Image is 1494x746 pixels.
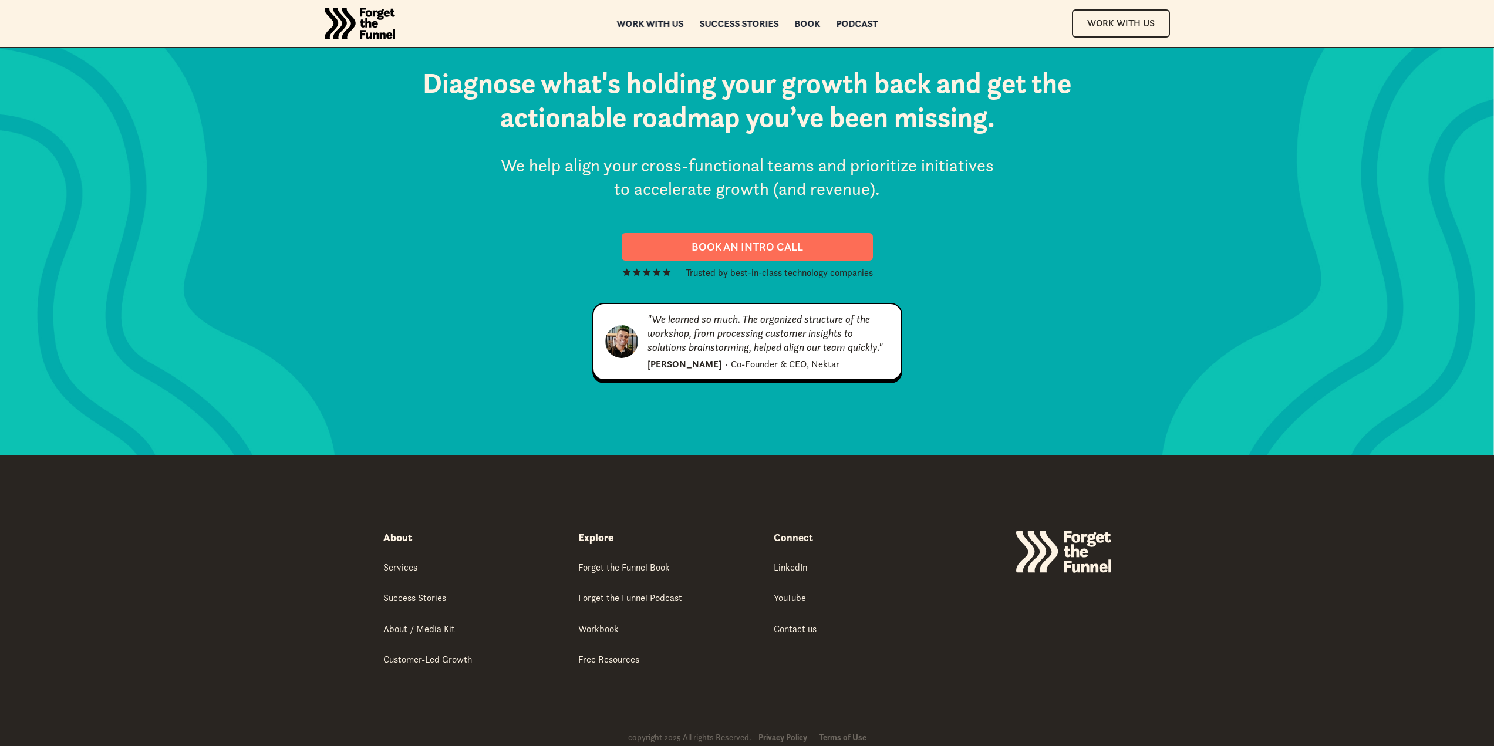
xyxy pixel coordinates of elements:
h2: Diagnose what's holding your growth back and get the actionable roadmap you’ve been missing. [383,66,1111,134]
strong: Connect [774,531,813,544]
div: copyright 2025 All rights Reserved. [628,732,751,743]
div: Book an intro call [636,240,859,254]
a: Book an intro call [622,233,873,261]
div: Workbook [578,622,619,635]
a: Success Stories [699,19,778,28]
div: Co-Founder & CEO, Nektar [731,357,839,371]
div: About [383,531,412,545]
div: Contact us [774,622,817,635]
div: YouTube [774,591,806,604]
a: LinkedIn [774,561,807,575]
div: Success Stories [383,591,446,604]
a: YouTube [774,591,806,606]
div: About / Media Kit [383,622,455,635]
div: Forget the Funnel Book [578,561,670,573]
div: Trusted by best-in-class technology companies [686,265,873,279]
a: Book [794,19,820,28]
div: Customer-Led Growth [383,653,472,666]
a: Privacy Policy [758,733,807,742]
a: Work with us [616,19,683,28]
a: Forget the Funnel Podcast [578,591,682,606]
div: "We learned so much. The organized structure of the workshop, from processing customer insights t... [647,312,889,355]
div: We help align your cross-functional teams and prioritize initiatives to accelerate growth (and re... [498,154,997,201]
div: Forget the Funnel Podcast [578,591,682,604]
a: Podcast [836,19,878,28]
a: Customer-Led Growth [383,653,472,667]
a: Work With Us [1072,9,1170,37]
div: Services [383,561,417,573]
div: [PERSON_NAME] [647,357,721,371]
a: Workbook [578,622,619,637]
div: Free Resources [578,653,639,666]
a: Success Stories [383,591,446,606]
div: LinkedIn [774,561,807,573]
a: Free Resources [578,653,639,667]
a: Contact us [774,622,817,637]
a: About / Media Kit [383,622,455,637]
a: Forget the Funnel Book [578,561,670,575]
div: Explore [578,531,613,545]
div: · [725,357,727,371]
a: Services [383,561,417,575]
a: Terms of Use [819,733,866,742]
